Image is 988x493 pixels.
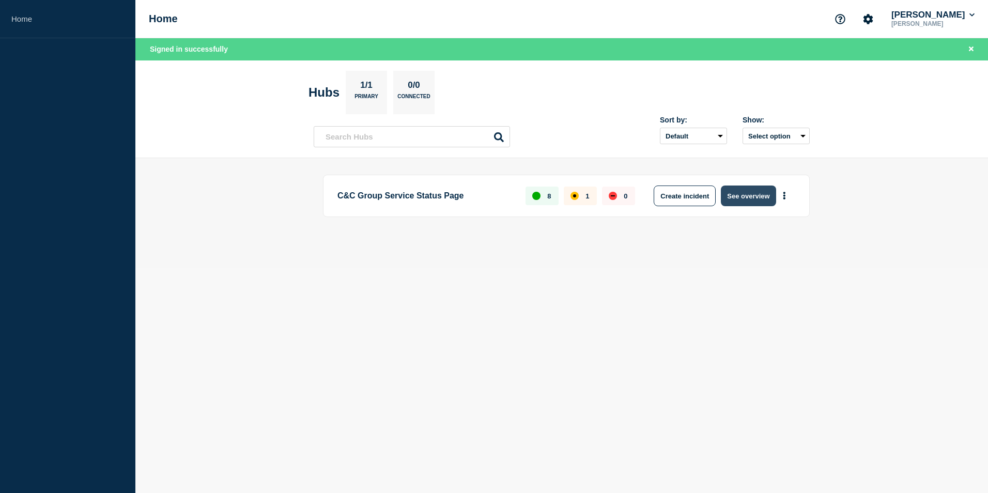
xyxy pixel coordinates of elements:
[857,8,879,30] button: Account settings
[889,20,977,27] p: [PERSON_NAME]
[721,186,776,206] button: See overview
[829,8,851,30] button: Support
[397,94,430,104] p: Connected
[624,192,627,200] p: 0
[965,43,978,55] button: Close banner
[547,192,551,200] p: 8
[654,186,716,206] button: Create incident
[660,128,727,144] select: Sort by
[357,80,377,94] p: 1/1
[743,116,810,124] div: Show:
[404,80,424,94] p: 0/0
[149,13,178,25] h1: Home
[337,186,514,206] p: C&C Group Service Status Page
[354,94,378,104] p: Primary
[314,126,510,147] input: Search Hubs
[532,192,541,200] div: up
[150,45,228,53] span: Signed in successfully
[570,192,579,200] div: affected
[660,116,727,124] div: Sort by:
[743,128,810,144] button: Select option
[889,10,977,20] button: [PERSON_NAME]
[585,192,589,200] p: 1
[778,187,791,206] button: More actions
[308,85,339,100] h2: Hubs
[609,192,617,200] div: down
